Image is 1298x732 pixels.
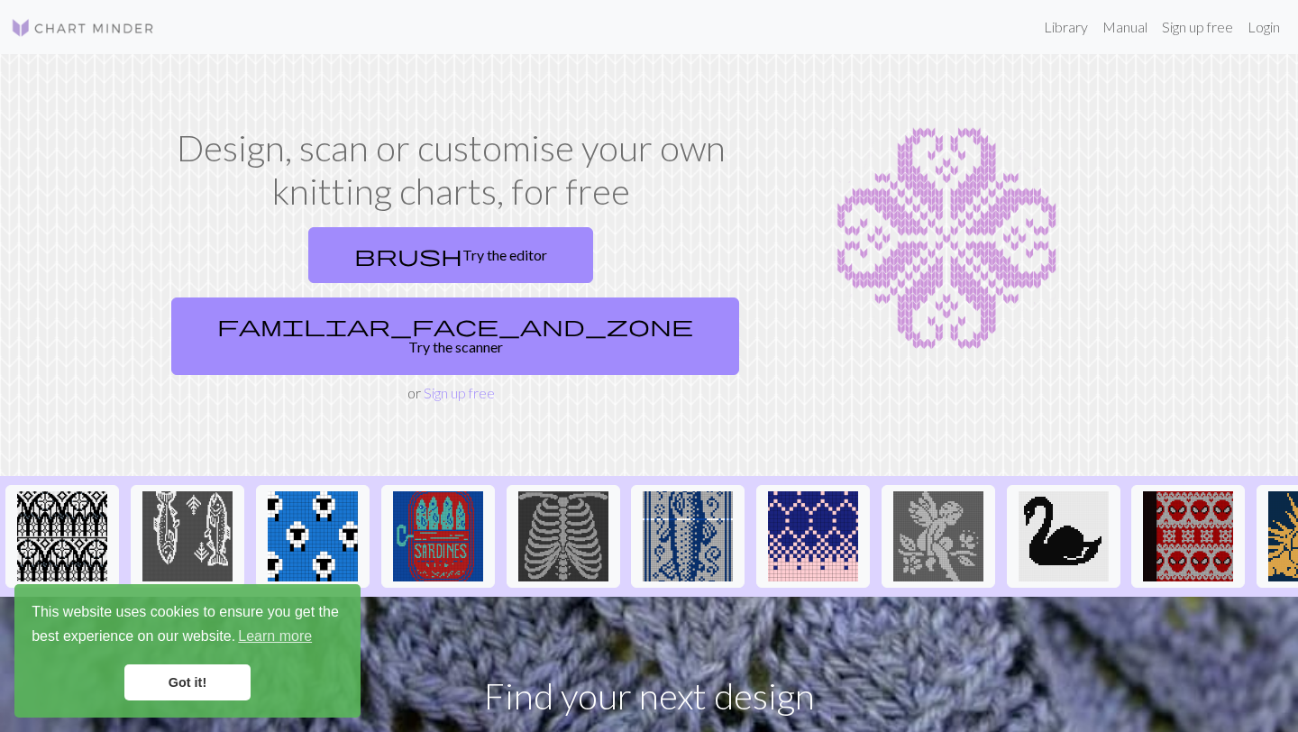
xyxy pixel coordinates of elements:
[756,526,870,543] a: Idee
[1143,491,1233,581] img: spiderfront.jpeg
[518,491,608,581] img: New Piskel-1.png (2).png
[354,242,462,268] span: brush
[882,526,995,543] a: angel practice
[631,485,745,588] button: fish prac
[171,297,739,375] a: Try the scanner
[381,485,495,588] button: Sardines in a can
[14,584,361,718] div: cookieconsent
[164,220,737,404] div: or
[1131,485,1245,588] button: spiderfront.jpeg
[164,126,737,213] h1: Design, scan or customise your own knitting charts, for free
[217,313,693,338] span: familiar_face_and_zone
[256,485,370,588] button: Sheep socks
[756,485,870,588] button: Idee
[631,526,745,543] a: fish prac
[393,491,483,581] img: Sardines in a can
[5,485,119,588] button: tracery
[29,669,1269,723] p: Find your next design
[1037,9,1095,45] a: Library
[1240,9,1287,45] a: Login
[1007,485,1120,588] button: IMG_0291.jpeg
[131,485,244,588] button: fishies :)
[32,601,343,650] span: This website uses cookies to ensure you get the best experience on our website.
[893,491,983,581] img: angel practice
[759,126,1134,352] img: Chart example
[11,17,155,39] img: Logo
[643,491,733,581] img: fish prac
[1155,9,1240,45] a: Sign up free
[1007,526,1120,543] a: IMG_0291.jpeg
[1019,491,1109,581] img: IMG_0291.jpeg
[131,526,244,543] a: fishies :)
[5,526,119,543] a: tracery
[142,491,233,581] img: fishies :)
[381,526,495,543] a: Sardines in a can
[1131,526,1245,543] a: spiderfront.jpeg
[882,485,995,588] button: angel practice
[507,526,620,543] a: New Piskel-1.png (2).png
[268,491,358,581] img: Sheep socks
[256,526,370,543] a: Sheep socks
[17,491,107,581] img: tracery
[768,491,858,581] img: Idee
[424,384,495,401] a: Sign up free
[124,664,251,700] a: dismiss cookie message
[507,485,620,588] button: New Piskel-1.png (2).png
[1095,9,1155,45] a: Manual
[308,227,593,283] a: Try the editor
[235,623,315,650] a: learn more about cookies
